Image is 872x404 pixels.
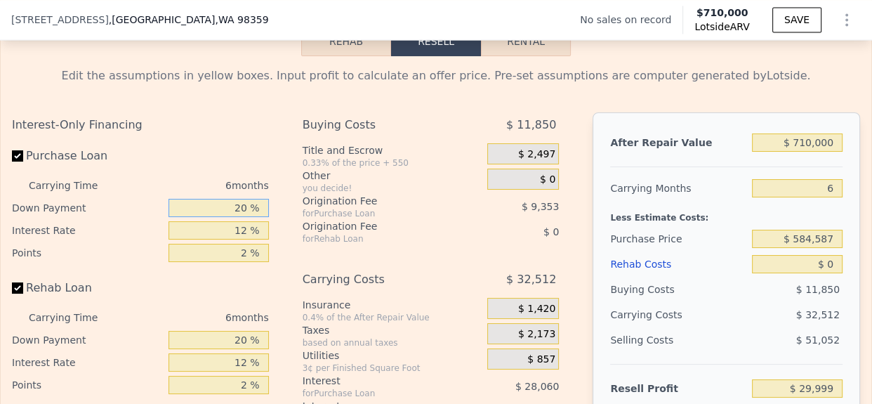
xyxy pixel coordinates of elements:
div: for Purchase Loan [303,208,454,219]
button: Rental [481,27,571,56]
span: $ 2,173 [518,328,555,341]
div: Carrying Time [29,306,117,329]
div: Down Payment [12,197,163,219]
div: 6 months [122,306,269,329]
span: $ 51,052 [796,334,840,346]
span: $ 32,512 [506,267,556,292]
label: Purchase Loan [12,143,163,169]
span: $ 28,060 [515,381,559,392]
div: Carrying Months [610,176,746,201]
div: Utilities [303,348,482,363]
div: Interest [303,374,454,388]
div: for Rehab Loan [303,233,454,245]
div: 0.4% of the After Repair Value [303,312,482,323]
input: Rehab Loan [12,282,23,294]
div: Down Payment [12,329,163,351]
div: Interest Rate [12,219,163,242]
div: Resell Profit [610,376,746,401]
div: Edit the assumptions in yellow boxes. Input profit to calculate an offer price. Pre-set assumptio... [12,67,860,84]
span: $ 0 [543,226,559,237]
div: for Purchase Loan [303,388,454,399]
span: , [GEOGRAPHIC_DATA] [109,13,269,27]
span: $ 11,850 [796,284,840,295]
div: Less Estimate Costs: [610,201,843,226]
div: Interest Rate [12,351,163,374]
div: Selling Costs [610,327,746,353]
button: Show Options [833,6,861,34]
div: you decide! [303,183,482,194]
span: $ 11,850 [506,112,556,138]
div: Carrying Costs [303,267,454,292]
div: Carrying Time [29,174,117,197]
div: 3¢ per Finished Square Foot [303,363,482,374]
span: $ 857 [527,353,555,366]
input: Purchase Loan [12,150,23,162]
span: $ 1,420 [518,303,555,315]
div: Buying Costs [303,112,454,138]
label: Rehab Loan [12,275,163,301]
span: [STREET_ADDRESS] [11,13,109,27]
span: $ 0 [540,174,555,186]
div: 6 months [122,174,269,197]
div: 0.33% of the price + 550 [303,157,482,169]
button: SAVE [772,7,821,32]
div: No sales on record [580,13,682,27]
span: $710,000 [696,7,748,18]
div: Rehab Costs [610,252,746,277]
div: based on annual taxes [303,337,482,348]
div: Buying Costs [610,277,746,302]
div: Points [12,374,163,396]
div: Points [12,242,163,264]
div: Other [303,169,482,183]
div: Purchase Price [610,226,746,252]
div: After Repair Value [610,130,746,155]
button: Rehab [301,27,391,56]
button: Resell [391,27,481,56]
span: $ 32,512 [796,309,840,320]
span: , WA 98359 [215,14,268,25]
span: $ 2,497 [518,148,555,161]
div: Origination Fee [303,194,454,208]
div: Title and Escrow [303,143,482,157]
div: Origination Fee [303,219,454,233]
div: Carrying Costs [610,302,694,327]
div: Taxes [303,323,482,337]
span: $ 9,353 [522,201,559,212]
div: Insurance [303,298,482,312]
span: Lotside ARV [694,20,749,34]
div: Interest-Only Financing [12,112,269,138]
